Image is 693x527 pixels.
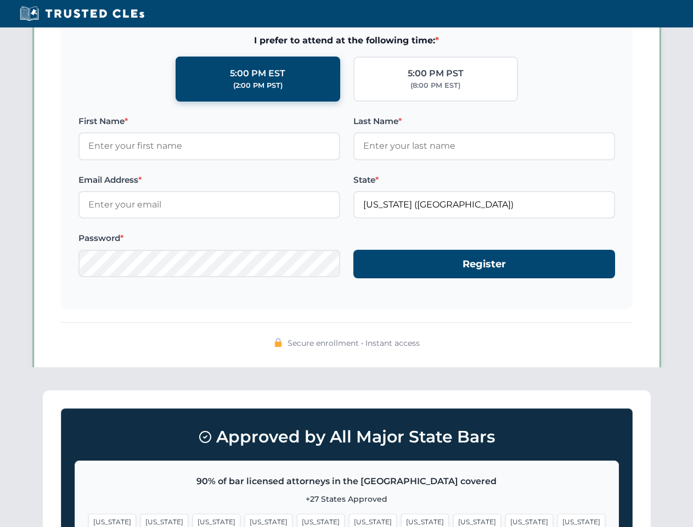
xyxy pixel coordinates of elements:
[88,474,605,489] p: 90% of bar licensed attorneys in the [GEOGRAPHIC_DATA] covered
[78,191,340,218] input: Enter your email
[75,422,619,452] h3: Approved by All Major State Bars
[274,338,283,347] img: 🔒
[408,66,464,81] div: 5:00 PM PST
[353,115,615,128] label: Last Name
[353,132,615,160] input: Enter your last name
[78,173,340,187] label: Email Address
[78,132,340,160] input: Enter your first name
[88,493,605,505] p: +27 States Approved
[78,33,615,48] span: I prefer to attend at the following time:
[410,80,460,91] div: (8:00 PM EST)
[78,232,340,245] label: Password
[230,66,285,81] div: 5:00 PM EST
[353,191,615,218] input: California (CA)
[233,80,283,91] div: (2:00 PM PST)
[353,250,615,279] button: Register
[78,115,340,128] label: First Name
[16,5,148,22] img: Trusted CLEs
[353,173,615,187] label: State
[288,337,420,349] span: Secure enrollment • Instant access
